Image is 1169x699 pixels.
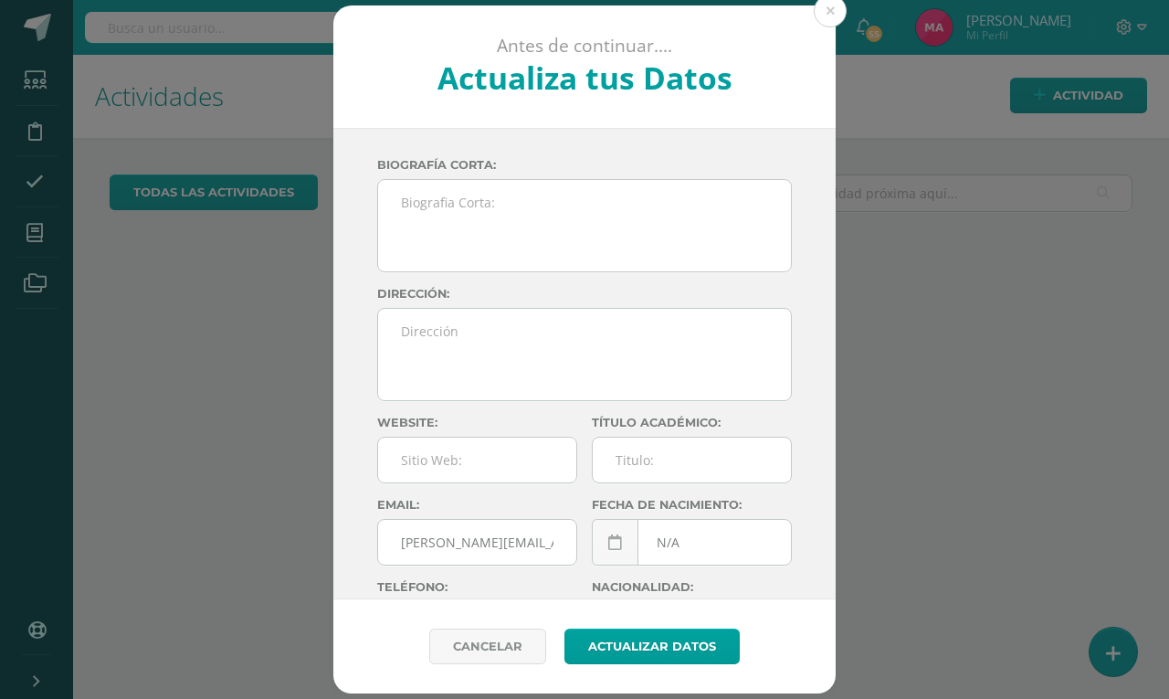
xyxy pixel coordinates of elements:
label: Teléfono: [377,580,577,594]
input: Sitio Web: [378,438,576,482]
label: Título académico: [592,416,792,429]
label: Nacionalidad: [592,580,792,594]
label: Email: [377,498,577,512]
input: Correo Electronico: [378,520,576,565]
input: Fecha de Nacimiento: [593,520,791,565]
input: Titulo: [593,438,791,482]
label: Dirección: [377,287,792,301]
h2: Actualiza tus Datos [383,57,787,99]
label: Website: [377,416,577,429]
label: Biografía corta: [377,158,792,172]
a: Cancelar [429,629,546,664]
p: Antes de continuar.... [383,35,787,58]
label: Fecha de nacimiento: [592,498,792,512]
button: Actualizar datos [564,629,740,664]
